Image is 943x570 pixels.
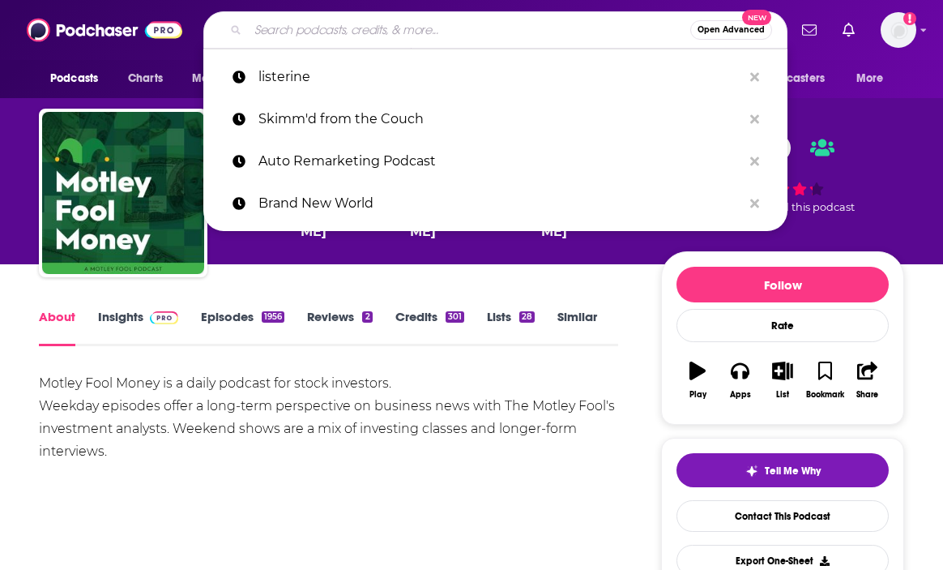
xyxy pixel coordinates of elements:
[307,309,372,346] a: Reviews2
[776,390,789,400] div: List
[745,465,758,478] img: tell me why sparkle
[762,351,804,409] button: List
[881,12,916,48] span: Logged in as kbastian
[395,309,464,346] a: Credits301
[150,311,178,324] img: Podchaser Pro
[203,182,787,225] a: Brand New World
[203,11,787,49] div: Search podcasts, credits, & more...
[765,465,821,478] span: Tell Me Why
[201,309,284,346] a: Episodes1956
[689,390,706,400] div: Play
[847,351,889,409] button: Share
[881,12,916,48] button: Show profile menu
[806,390,844,400] div: Bookmark
[262,311,284,323] div: 1956
[903,12,916,25] svg: Add a profile image
[446,311,464,323] div: 301
[258,56,742,98] p: listerine
[181,63,271,94] button: open menu
[676,500,889,532] a: Contact This Podcast
[856,67,884,90] span: More
[796,16,823,44] a: Show notifications dropdown
[730,390,751,400] div: Apps
[736,63,848,94] button: open menu
[836,16,861,44] a: Show notifications dropdown
[804,351,846,409] button: Bookmark
[856,390,878,400] div: Share
[203,56,787,98] a: listerine
[258,182,742,225] p: Brand New World
[27,15,182,45] img: Podchaser - Follow, Share and Rate Podcasts
[557,309,597,346] a: Similar
[698,26,765,34] span: Open Advanced
[258,140,742,182] p: Auto Remarketing Podcast
[203,98,787,140] a: Skimm'd from the Couch
[203,140,787,182] a: Auto Remarketing Podcast
[690,20,772,40] button: Open AdvancedNew
[761,201,855,213] span: rated this podcast
[845,63,904,94] button: open menu
[98,309,178,346] a: InsightsPodchaser Pro
[248,17,690,43] input: Search podcasts, credits, & more...
[39,63,119,94] button: open menu
[192,67,250,90] span: Monitoring
[258,98,742,140] p: Skimm'd from the Couch
[719,351,761,409] button: Apps
[39,372,618,463] div: Motley Fool Money is a daily podcast for stock investors. Weekday episodes offer a long-term pers...
[519,311,535,323] div: 28
[50,67,98,90] span: Podcasts
[487,309,535,346] a: Lists28
[676,267,889,302] button: Follow
[128,67,163,90] span: Charts
[881,12,916,48] img: User Profile
[362,311,372,323] div: 2
[676,309,889,342] div: Rate
[42,112,204,274] img: Motley Fool Money
[742,10,771,25] span: New
[676,351,719,409] button: Play
[676,453,889,487] button: tell me why sparkleTell Me Why
[117,63,173,94] a: Charts
[39,309,75,346] a: About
